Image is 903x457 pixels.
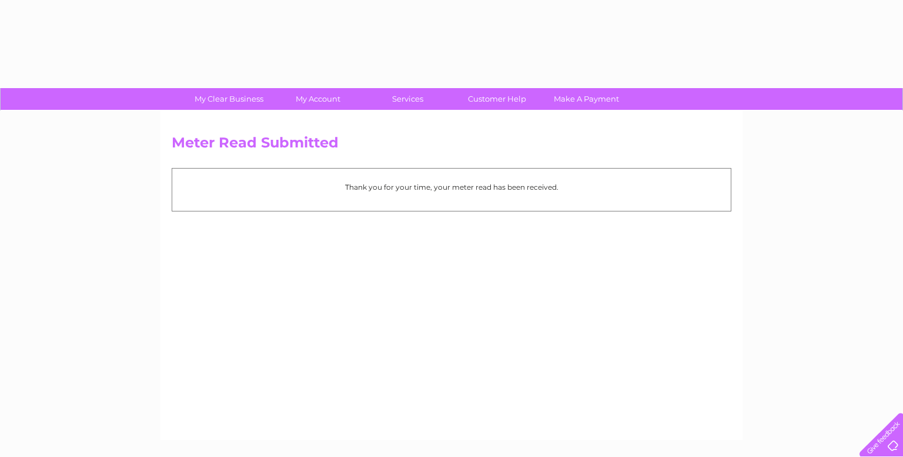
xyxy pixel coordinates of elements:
[449,88,546,110] a: Customer Help
[270,88,367,110] a: My Account
[172,135,731,157] h2: Meter Read Submitted
[538,88,635,110] a: Make A Payment
[359,88,456,110] a: Services
[180,88,277,110] a: My Clear Business
[178,182,725,193] p: Thank you for your time, your meter read has been received.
